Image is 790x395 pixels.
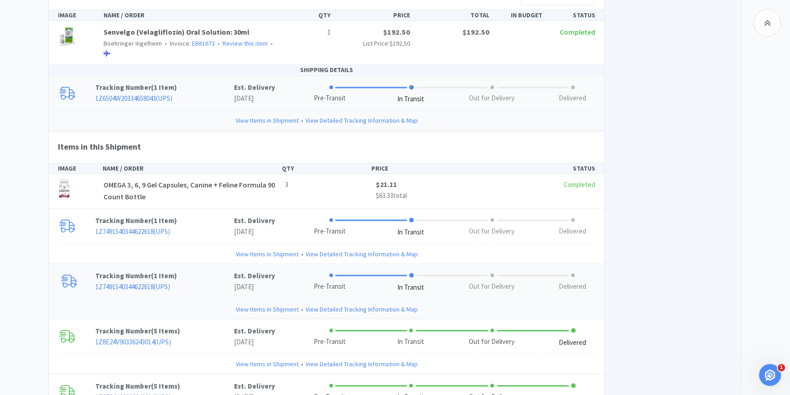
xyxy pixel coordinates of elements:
[234,336,275,347] p: [DATE]
[103,163,282,173] div: NAME / ORDER
[383,27,410,36] span: $192.50
[306,115,418,125] a: View Detailed Tracking Information & Map
[285,26,331,38] p: 1
[95,380,234,391] p: Tracking Number ( )
[223,39,268,47] a: Review this item
[95,270,234,281] p: Tracking Number ( )
[236,249,299,259] a: View Items in Shipment
[58,179,70,199] img: d24ed25764534ce5968b66cb3e8dbbdf_795836.png
[564,180,595,189] span: Completed
[154,216,174,224] span: 1 Item
[154,326,177,335] span: 5 Items
[469,281,515,291] div: Out for Delivery
[778,364,785,371] span: 1
[236,304,299,314] a: View Items in Shipment
[95,325,234,336] p: Tracking Number ( )
[104,180,275,201] span: OMEGA 3, 6, 9 Gel Capsules, Canine + Feline Formula 90 Count Bottle
[334,10,414,20] div: PRICE
[104,39,162,47] span: Boehringer Ingelheim
[299,359,306,369] span: •
[95,215,234,226] p: Tracking Number ( )
[234,380,275,391] p: Est. Delivery
[285,179,369,190] p: 3
[559,337,586,348] div: Delivered
[162,39,215,47] span: Invoice:
[306,249,418,259] a: View Detailed Tracking Information & Map
[234,215,275,226] p: Est. Delivery
[49,65,604,75] div: SHIPPING DETAILS
[54,10,100,20] div: IMAGE
[306,359,418,369] a: View Detailed Tracking Information & Map
[95,282,170,291] a: 1Z7491540344622618(UPS)
[154,381,177,390] span: 5 Items
[376,190,459,201] p: total
[100,10,281,20] div: NAME / ORDER
[314,336,346,347] div: Pre-Transit
[546,10,599,20] div: STATUS
[414,10,493,20] div: TOTAL
[314,281,346,291] div: Pre-Transit
[397,336,424,347] div: In Transit
[234,93,275,104] p: [DATE]
[397,94,424,104] div: In Transit
[234,82,275,93] p: Est. Delivery
[463,27,489,36] span: $192.50
[306,304,418,314] a: View Detailed Tracking Information & Map
[234,281,275,292] p: [DATE]
[493,10,546,20] div: IN BUDGET
[469,336,515,347] div: Out for Delivery
[163,39,168,47] span: •
[58,163,103,173] div: IMAGE
[299,115,306,125] span: •
[299,249,306,259] span: •
[281,10,334,20] div: QTY
[95,227,170,235] a: 1Z7491540344622618(UPS)
[397,282,424,292] div: In Transit
[461,163,595,173] div: STATUS
[759,364,781,386] iframe: Intercom live chat
[559,93,586,104] div: Delivered
[397,227,424,237] div: In Transit
[154,83,174,92] span: 1 Item
[234,226,275,237] p: [DATE]
[58,26,76,47] img: 43508918e9244bf1b798e015b59d3abd_599330.png
[559,281,586,291] div: Delivered
[299,304,306,314] span: •
[282,163,371,173] div: QTY
[234,270,275,281] p: Est. Delivery
[95,337,171,346] a: 1Z8E24V90336243014(UPS)
[469,93,515,104] div: Out for Delivery
[559,226,586,236] div: Delivered
[371,163,461,173] div: PRICE
[314,226,346,236] div: Pre-Transit
[154,271,174,280] span: 1 Item
[469,226,515,236] div: Out for Delivery
[95,82,234,93] p: Tracking Number ( )
[376,191,393,200] span: $63.33
[269,39,274,47] span: •
[390,39,410,47] span: $192.50
[560,27,595,36] span: Completed
[192,39,215,47] a: EB81673
[236,115,299,125] a: View Items in Shipment
[104,27,249,36] a: Senvelgo (Velagliflozin) Oral Solution: 30ml
[216,39,221,47] span: •
[338,38,410,48] p: List Price:
[376,180,397,189] span: $21.11
[49,131,604,163] h4: Items in this Shipment
[234,325,275,336] p: Est. Delivery
[236,359,299,369] a: View Items in Shipment
[314,93,346,104] div: Pre-Transit
[95,94,172,103] a: 1Z6504W20334658043(UPS)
